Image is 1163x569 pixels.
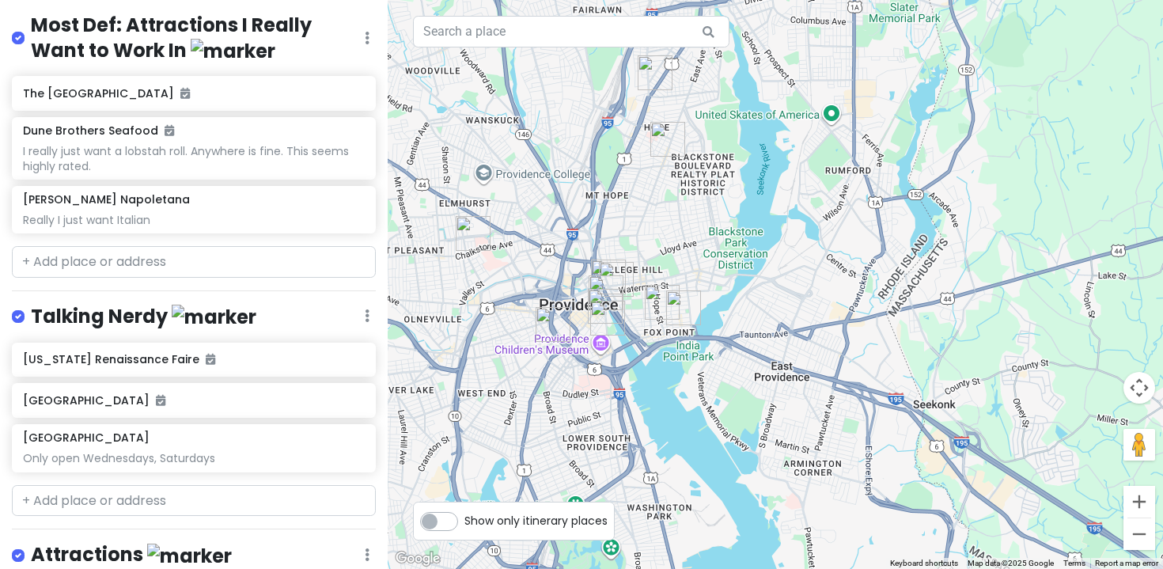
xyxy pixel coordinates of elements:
[31,542,232,568] h4: Attractions
[650,122,685,157] div: Frog & Toad - East
[23,213,364,227] div: Really I just want Italian
[12,485,376,517] input: + Add place or address
[536,307,570,342] div: Frog & Toad - West
[147,544,232,568] img: marker
[180,88,190,99] i: Added to itinerary
[1123,486,1155,518] button: Zoom in
[464,512,608,529] span: Show only itinerary places
[890,558,958,569] button: Keyboard shortcuts
[31,304,256,330] h4: Talking Nerdy
[191,39,275,63] img: marker
[590,301,625,336] div: Dune Brothers Seafood
[456,216,491,251] div: Los Andes
[23,431,150,445] h6: [GEOGRAPHIC_DATA]
[1063,559,1085,567] a: Terms (opens in new tab)
[392,548,444,569] a: Open this area in Google Maps (opens a new window)
[1123,518,1155,550] button: Zoom out
[23,192,190,207] h6: [PERSON_NAME] Napoletana
[23,123,174,138] h6: Dune Brothers Seafood
[968,559,1054,567] span: Map data ©2025 Google
[591,260,626,294] div: RISD Museum
[165,125,174,136] i: Added to itinerary
[12,246,376,278] input: + Add place or address
[645,285,680,320] div: Persimmon
[588,289,623,324] div: Aloft Providence Downtown
[392,548,444,569] img: Google
[23,144,364,173] div: I really just want a lobstah roll. Anywhere is fine. This seems highly rated.
[1095,559,1158,567] a: Report a map error
[156,395,165,406] i: Added to itinerary
[206,354,215,365] i: Added to itinerary
[599,262,634,297] div: The Providence Athenaeum
[23,352,364,366] h6: [US_STATE] Renaissance Faire
[31,13,365,63] h4: Most Def: Attractions I Really Want to Work In
[1123,372,1155,404] button: Map camera controls
[172,305,256,329] img: marker
[23,86,364,101] h6: The [GEOGRAPHIC_DATA]
[413,16,729,47] input: Search a place
[23,451,364,465] div: Only open Wednesdays, Saturdays
[23,393,364,408] h6: [GEOGRAPHIC_DATA]
[638,55,672,90] div: The Map Store
[666,290,701,325] div: Aleppo Sweets
[589,275,623,310] div: Providence River Boat Company
[1123,429,1155,461] button: Drag Pegman onto the map to open Street View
